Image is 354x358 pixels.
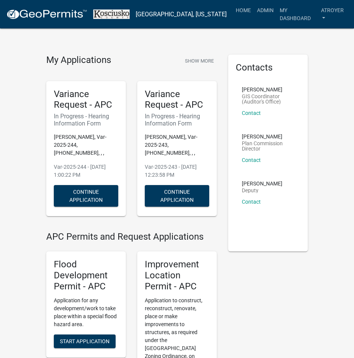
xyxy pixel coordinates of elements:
a: My Dashboard [277,3,318,25]
button: Continue Application [145,185,209,207]
p: Var-2025-243 - [DATE] 12:23:58 PM [145,163,209,179]
h5: Contacts [236,62,300,73]
h5: Variance Request - APC [145,89,209,111]
h5: Improvement Location Permit - APC [145,259,209,292]
p: GIS Coordinator (Auditor's Office) [242,94,294,104]
span: Start Application [60,338,110,344]
a: Admin [254,3,277,17]
p: [PERSON_NAME], Var-2025-244, [PHONE_NUMBER], , , [54,133,118,157]
img: Kosciusko County, Indiana [93,9,130,19]
p: [PERSON_NAME], Var-2025-243, [PHONE_NUMBER], , , [145,133,209,157]
a: atroyer [318,3,348,25]
p: Var-2025-244 - [DATE] 1:00:22 PM [54,163,118,179]
p: Plan Commission Director [242,141,294,151]
h4: APC Permits and Request Applications [46,231,217,242]
a: Contact [242,157,261,163]
p: Deputy [242,188,282,193]
a: Home [233,3,254,17]
p: [PERSON_NAME] [242,181,282,186]
a: [GEOGRAPHIC_DATA], [US_STATE] [136,8,227,21]
p: Application for any development/work to take place within a special flood hazard area. [54,297,118,328]
button: Start Application [54,334,116,348]
button: Continue Application [54,185,118,207]
h6: In Progress - Hearing Information Form [145,113,209,127]
button: Show More [182,55,217,67]
a: Contact [242,110,261,116]
p: [PERSON_NAME] [242,134,294,139]
p: [PERSON_NAME] [242,87,294,92]
h5: Variance Request - APC [54,89,118,111]
h4: My Applications [46,55,111,66]
h6: In Progress - Hearing Information Form [54,113,118,127]
h5: Flood Development Permit - APC [54,259,118,292]
a: Contact [242,199,261,205]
